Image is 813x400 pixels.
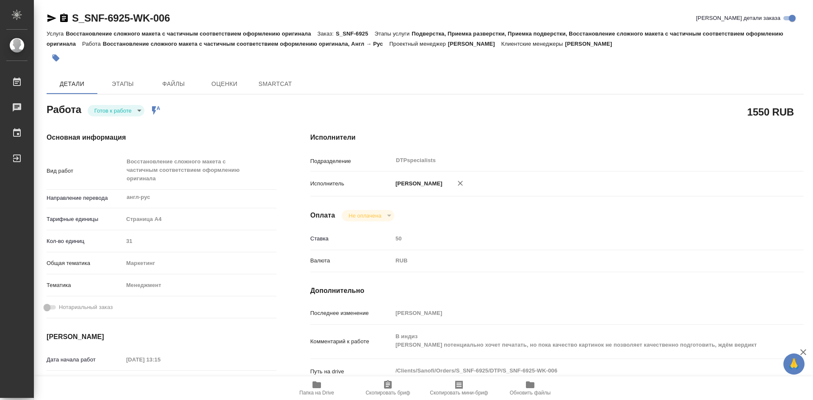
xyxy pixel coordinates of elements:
p: Работа [82,41,103,47]
button: Обновить файлы [495,376,566,400]
p: Клиентские менеджеры [501,41,565,47]
p: Ставка [310,234,393,243]
div: Менеджмент [123,278,277,292]
p: Восстановление сложного макета с частичным соответствием оформлению оригинала [66,30,317,37]
input: Пустое поле [123,235,277,247]
span: Скопировать бриф [365,390,410,396]
button: Скопировать бриф [352,376,423,400]
p: Услуга [47,30,66,37]
span: 🙏 [787,355,801,373]
div: Страница А4 [123,212,277,226]
p: Комментарий к работе [310,337,393,346]
span: Обновить файлы [510,390,551,396]
div: RUB [393,254,763,268]
p: [PERSON_NAME] [565,41,618,47]
button: Скопировать ссылку [59,13,69,23]
span: Детали [52,79,92,89]
span: [PERSON_NAME] детали заказа [696,14,780,22]
p: Этапы услуги [375,30,412,37]
h4: [PERSON_NAME] [47,332,277,342]
div: Маркетинг [123,256,277,270]
span: Скопировать мини-бриф [430,390,488,396]
div: Готов к работе [88,105,144,116]
span: SmartCat [255,79,296,89]
h2: Работа [47,101,81,116]
p: Тарифные единицы [47,215,123,223]
button: 🙏 [783,353,805,375]
input: Пустое поле [123,353,197,366]
button: Скопировать ссылку для ЯМессенджера [47,13,57,23]
button: Готов к работе [92,107,134,114]
h4: Исполнители [310,132,804,143]
input: Пустое поле [393,232,763,245]
h4: Дополнительно [310,286,804,296]
p: Путь на drive [310,367,393,376]
p: Проектный менеджер [389,41,448,47]
span: Нотариальный заказ [59,303,113,312]
span: Файлы [153,79,194,89]
span: Папка на Drive [299,390,334,396]
h2: 1550 RUB [747,105,794,119]
p: S_SNF-6925 [336,30,375,37]
p: Общая тематика [47,259,123,268]
button: Папка на Drive [281,376,352,400]
a: S_SNF-6925-WK-006 [72,12,170,24]
p: [PERSON_NAME] [448,41,501,47]
p: Последнее изменение [310,309,393,317]
p: Вид работ [47,167,123,175]
p: Валюта [310,257,393,265]
p: Тематика [47,281,123,290]
span: Этапы [102,79,143,89]
button: Удалить исполнителя [451,174,470,193]
p: Заказ: [318,30,336,37]
button: Не оплачена [346,212,384,219]
p: [PERSON_NAME] [393,179,442,188]
textarea: В индиз [PERSON_NAME] потенциально хочет печатать, но пока качество картинок не позволяет качеств... [393,329,763,352]
h4: Оплата [310,210,335,221]
button: Добавить тэг [47,49,65,67]
p: Восстановление сложного макета с частичным соответствием оформлению оригинала, Англ → Рус [103,41,390,47]
p: Кол-во единиц [47,237,123,246]
button: Скопировать мини-бриф [423,376,495,400]
input: Пустое поле [393,307,763,319]
p: Подразделение [310,157,393,166]
p: Дата начала работ [47,356,123,364]
div: Готов к работе [342,210,394,221]
h4: Основная информация [47,132,277,143]
p: Исполнитель [310,179,393,188]
p: Направление перевода [47,194,123,202]
textarea: /Clients/Sanofi/Orders/S_SNF-6925/DTP/S_SNF-6925-WK-006 [393,364,763,378]
span: Оценки [204,79,245,89]
p: Подверстка, Приемка разверстки, Приемка подверстки, Восстановление сложного макета с частичным со... [47,30,783,47]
